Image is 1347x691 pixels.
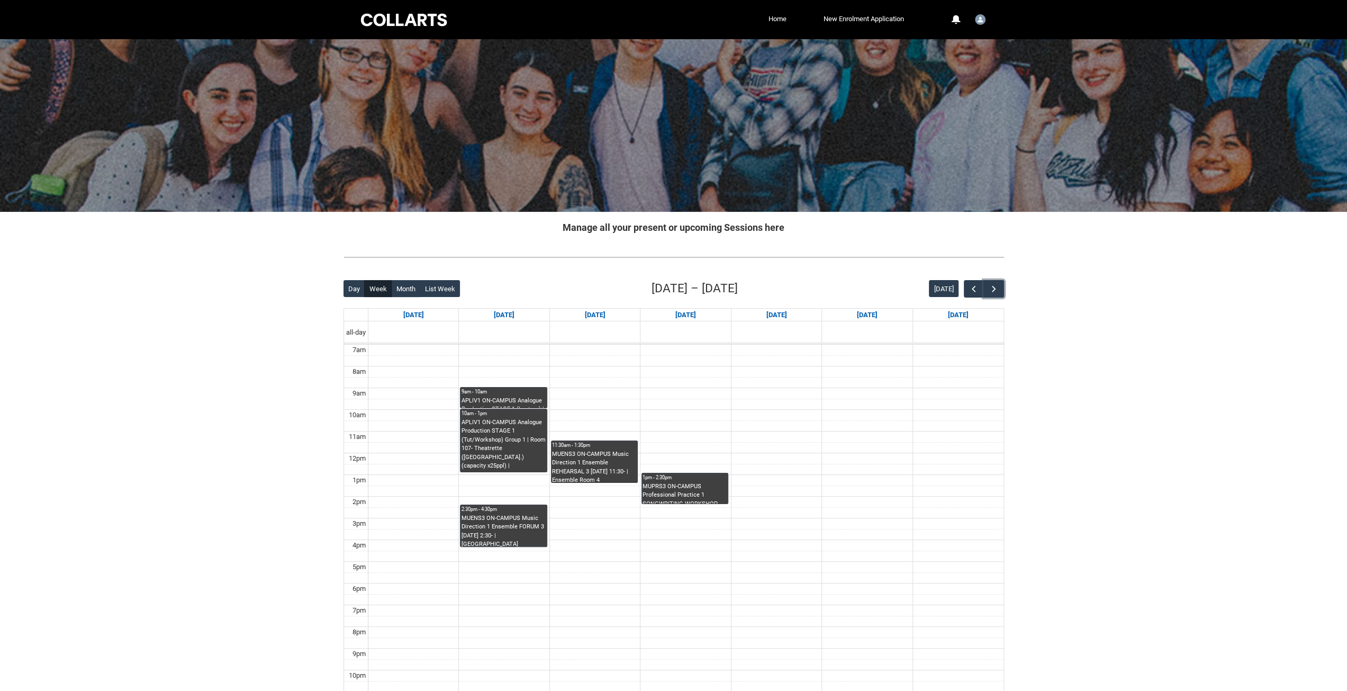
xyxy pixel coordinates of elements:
[347,453,368,464] div: 12pm
[364,280,392,297] button: Week
[552,442,637,449] div: 11:30am - 1:30pm
[401,309,426,321] a: Go to September 21, 2025
[643,474,727,481] div: 1pm - 2:30pm
[420,280,460,297] button: List Week
[343,220,1004,235] h2: Manage all your present or upcoming Sessions here
[492,309,517,321] a: Go to September 22, 2025
[350,627,368,638] div: 8pm
[461,397,546,408] div: APLIV1 ON-CAMPUS Analogue Production STAGE 1 (Lecture) | [GEOGRAPHIC_DATA] ([GEOGRAPHIC_DATA].) (...
[461,514,546,547] div: MUENS3 ON-CAMPUS Music Direction 1 Ensemble FORUM 3 [DATE] 2:30- | [GEOGRAPHIC_DATA] ([GEOGRAPHIC...
[350,366,368,377] div: 8am
[975,14,986,25] img: Student.kdavis.20252307
[583,309,608,321] a: Go to September 23, 2025
[855,309,880,321] a: Go to September 26, 2025
[347,432,368,442] div: 11am
[350,388,368,399] div: 9am
[350,562,368,572] div: 5pm
[461,388,546,396] div: 9am - 10am
[461,410,546,417] div: 10am - 1pm
[929,280,959,297] button: [DATE]
[350,540,368,551] div: 4pm
[983,280,1004,298] button: Next Week
[673,309,698,321] a: Go to September 24, 2025
[350,345,368,355] div: 7am
[766,11,789,27] a: Home
[347,410,368,420] div: 10am
[343,280,365,297] button: Day
[461,418,546,472] div: APLIV1 ON-CAMPUS Analogue Production STAGE 1 (Tut/Workshop) Group 1 | Room 107- Theatrette ([GEOG...
[964,280,984,298] button: Previous Week
[552,450,637,483] div: MUENS3 ON-CAMPUS Music Direction 1 Ensemble REHEARSAL 3 [DATE] 11:30- | Ensemble Room 4 ([GEOGRAP...
[344,327,368,338] span: all-day
[821,11,907,27] a: New Enrolment Application
[350,649,368,659] div: 9pm
[391,280,420,297] button: Month
[350,518,368,529] div: 3pm
[350,475,368,486] div: 1pm
[652,280,738,298] h2: [DATE] – [DATE]
[343,252,1004,263] img: REDU_GREY_LINE
[946,309,971,321] a: Go to September 27, 2025
[350,584,368,594] div: 6pm
[972,10,988,27] button: User Profile Student.kdavis.20252307
[350,605,368,616] div: 7pm
[461,506,546,513] div: 2:30pm - 4:30pm
[347,670,368,681] div: 10pm
[643,482,727,504] div: MUPRS3 ON-CAMPUS Professional Practice 1 SONGWRITING WORKSHOP STAGE 3 WED 1:00 | [GEOGRAPHIC_DATA...
[350,497,368,507] div: 2pm
[764,309,789,321] a: Go to September 25, 2025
